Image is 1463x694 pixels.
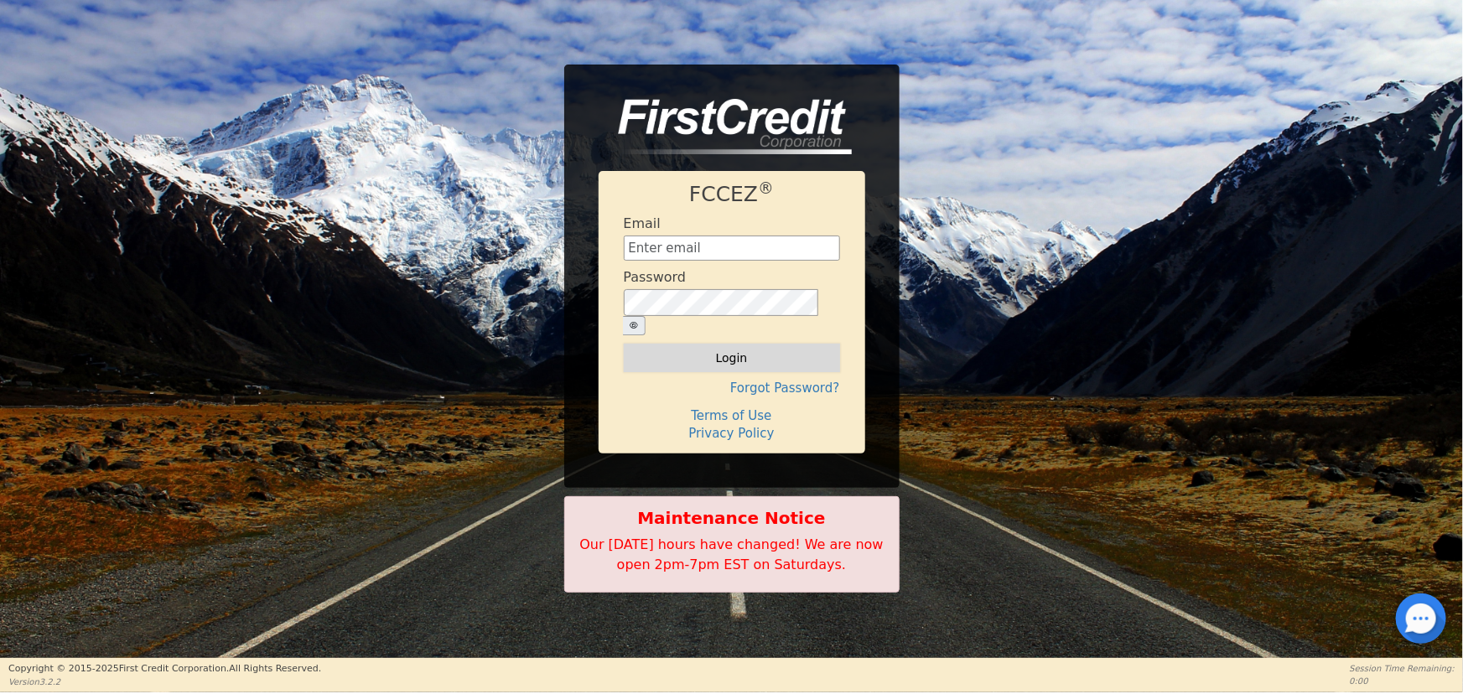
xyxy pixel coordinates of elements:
[624,426,840,441] h4: Privacy Policy
[624,344,840,372] button: Login
[8,676,321,688] p: Version 3.2.2
[579,536,883,572] span: Our [DATE] hours have changed! We are now open 2pm-7pm EST on Saturdays.
[758,179,774,197] sup: ®
[624,408,840,423] h4: Terms of Use
[8,662,321,676] p: Copyright © 2015- 2025 First Credit Corporation.
[624,236,840,261] input: Enter email
[599,99,852,154] img: logo-CMu_cnol.png
[1350,675,1455,687] p: 0:00
[1350,662,1455,675] p: Session Time Remaining:
[573,505,890,531] b: Maintenance Notice
[624,182,840,207] h1: FCCEZ
[624,269,687,285] h4: Password
[229,663,321,674] span: All Rights Reserved.
[624,215,661,231] h4: Email
[624,381,840,396] h4: Forgot Password?
[624,289,818,316] input: password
